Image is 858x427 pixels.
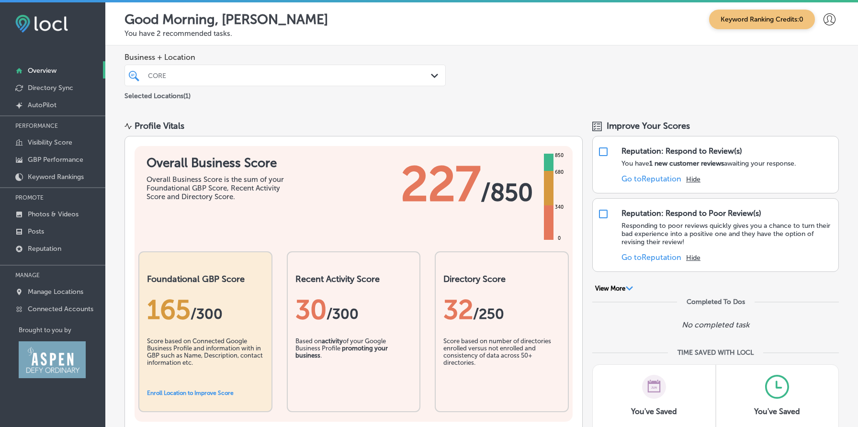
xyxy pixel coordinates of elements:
p: AutoPilot [28,101,56,109]
p: Photos & Videos [28,210,79,218]
p: Manage Locations [28,288,83,296]
span: / 850 [481,178,533,207]
p: No completed task [682,320,749,329]
a: Go toReputation [621,253,681,262]
b: activity [322,337,343,345]
p: Keyword Rankings [28,173,84,181]
span: Keyword Ranking Credits: 0 [709,10,815,29]
span: /300 [327,305,359,323]
h3: You've Saved [754,407,800,416]
h2: Recent Activity Score [295,274,412,284]
div: 32 [443,294,560,326]
b: promoting your business [295,345,388,359]
p: Connected Accounts [28,305,93,313]
div: 30 [295,294,412,326]
p: Overview [28,67,56,75]
div: TIME SAVED WITH LOCL [677,348,754,357]
span: /250 [473,305,504,323]
a: Go toReputation [621,174,681,183]
button: Hide [686,254,700,262]
div: 0 [556,235,563,242]
span: Business + Location [124,53,446,62]
div: 165 [147,294,264,326]
h3: You've Saved [631,407,677,416]
span: Improve Your Scores [607,121,690,131]
div: Reputation: Respond to Poor Review(s) [621,209,761,218]
div: Score based on Connected Google Business Profile and information with in GBP such as Name, Descri... [147,337,264,385]
strong: 1 new customer reviews [649,159,724,168]
p: Good Morning, [PERSON_NAME] [124,11,328,27]
div: Reputation: Respond to Review(s) [621,146,742,156]
h2: Foundational GBP Score [147,274,264,284]
p: You have awaiting your response. [621,159,796,168]
p: Responding to poor reviews quickly gives you a chance to turn their bad experience into a positiv... [621,222,834,246]
div: Score based on number of directories enrolled versus not enrolled and consistency of data across ... [443,337,560,385]
div: Overall Business Score is the sum of your Foundational GBP Score, Recent Activity Score and Direc... [147,175,290,201]
div: Completed To Dos [687,298,745,306]
button: View More [592,284,636,293]
h2: Directory Score [443,274,560,284]
span: / 300 [191,305,223,323]
p: Selected Locations ( 1 ) [124,88,191,100]
div: CORE [148,71,432,79]
p: You have 2 recommended tasks. [124,29,839,38]
div: 680 [553,169,565,176]
p: Brought to you by [19,326,105,334]
div: Profile Vitals [135,121,184,131]
h1: Overall Business Score [147,156,290,170]
p: Visibility Score [28,138,72,146]
span: 227 [401,156,481,213]
div: 850 [553,152,565,159]
button: Hide [686,175,700,183]
p: Posts [28,227,44,236]
p: Reputation [28,245,61,253]
a: Enroll Location to Improve Score [147,390,234,396]
div: Based on of your Google Business Profile . [295,337,412,385]
p: GBP Performance [28,156,83,164]
img: fda3e92497d09a02dc62c9cd864e3231.png [15,15,68,33]
p: Directory Sync [28,84,73,92]
img: Aspen [19,341,86,378]
div: 340 [553,203,565,211]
